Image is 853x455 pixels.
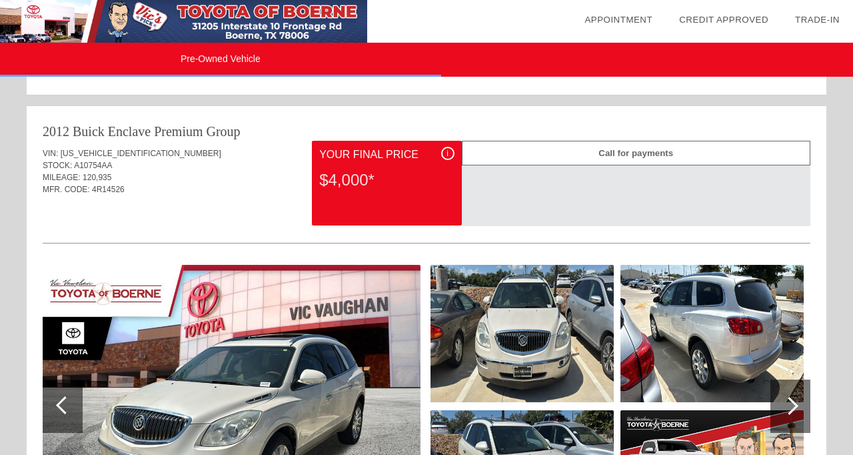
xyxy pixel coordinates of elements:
[83,173,111,182] span: 120,935
[319,147,454,163] div: Your Final Price
[679,15,768,25] a: Credit Approved
[43,122,151,141] div: 2012 Buick Enclave
[74,161,112,170] span: A10754AA
[92,185,125,194] span: 4R14526
[620,265,804,402] img: image.aspx
[154,122,240,141] div: Premium Group
[462,141,810,165] div: Call for payments
[43,149,58,158] span: VIN:
[584,15,652,25] a: Appointment
[319,163,454,197] div: $4,000*
[43,203,810,225] div: Quoted on [DATE] 12:09:31 PM
[795,15,840,25] a: Trade-In
[441,147,454,160] div: i
[61,149,221,158] span: [US_VEHICLE_IDENTIFICATION_NUMBER]
[43,173,81,182] span: MILEAGE:
[430,265,614,402] img: image.aspx
[43,185,90,194] span: MFR. CODE:
[43,161,72,170] span: STOCK:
